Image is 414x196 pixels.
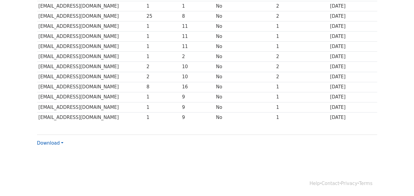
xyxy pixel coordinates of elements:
td: 1 [180,1,215,11]
iframe: Chat Widget [383,167,414,196]
a: Help [310,181,320,186]
a: Privacy [341,181,357,186]
td: 10 [180,62,215,72]
td: 2 [145,62,180,72]
td: 9 [180,92,215,102]
td: 25 [145,11,180,21]
td: [DATE] [329,102,377,112]
td: 1 [145,92,180,102]
td: 1 [275,21,329,31]
td: No [215,31,275,42]
td: 1 [145,42,180,52]
td: No [215,52,275,62]
td: [DATE] [329,21,377,31]
td: 1 [275,112,329,122]
td: [EMAIL_ADDRESS][DOMAIN_NAME] [37,42,145,52]
td: 11 [180,31,215,42]
td: [DATE] [329,42,377,52]
td: [EMAIL_ADDRESS][DOMAIN_NAME] [37,1,145,11]
td: [EMAIL_ADDRESS][DOMAIN_NAME] [37,72,145,82]
td: No [215,11,275,21]
td: 1 [275,102,329,112]
td: 9 [180,112,215,122]
a: Download [37,140,63,146]
td: 1 [145,21,180,31]
td: 11 [180,42,215,52]
td: 10 [180,72,215,82]
td: [DATE] [329,62,377,72]
td: [EMAIL_ADDRESS][DOMAIN_NAME] [37,11,145,21]
td: No [215,102,275,112]
td: [EMAIL_ADDRESS][DOMAIN_NAME] [37,82,145,92]
td: 1 [145,52,180,62]
td: [DATE] [329,52,377,62]
td: 2 [275,72,329,82]
td: No [215,92,275,102]
td: 2 [275,1,329,11]
a: Contact [321,181,339,186]
td: 11 [180,21,215,31]
td: [DATE] [329,82,377,92]
td: No [215,1,275,11]
td: 1 [275,82,329,92]
td: 1 [145,102,180,112]
td: 2 [275,11,329,21]
td: 1 [145,31,180,42]
td: 2 [275,52,329,62]
td: 1 [145,112,180,122]
td: [DATE] [329,1,377,11]
td: [EMAIL_ADDRESS][DOMAIN_NAME] [37,102,145,112]
td: 2 [180,52,215,62]
td: 16 [180,82,215,92]
td: [DATE] [329,72,377,82]
td: [EMAIL_ADDRESS][DOMAIN_NAME] [37,92,145,102]
td: [EMAIL_ADDRESS][DOMAIN_NAME] [37,31,145,42]
td: [EMAIL_ADDRESS][DOMAIN_NAME] [37,52,145,62]
td: 1 [275,31,329,42]
td: 8 [145,82,180,92]
td: 1 [275,92,329,102]
td: [DATE] [329,112,377,122]
td: No [215,112,275,122]
td: 1 [275,42,329,52]
a: Terms [359,181,372,186]
td: [DATE] [329,11,377,21]
td: No [215,82,275,92]
td: 2 [145,72,180,82]
td: [EMAIL_ADDRESS][DOMAIN_NAME] [37,112,145,122]
td: 8 [180,11,215,21]
td: 9 [180,102,215,112]
td: [DATE] [329,31,377,42]
td: No [215,21,275,31]
td: [EMAIL_ADDRESS][DOMAIN_NAME] [37,21,145,31]
td: 2 [275,62,329,72]
td: 1 [145,1,180,11]
td: No [215,42,275,52]
td: No [215,72,275,82]
td: [EMAIL_ADDRESS][DOMAIN_NAME] [37,62,145,72]
td: No [215,62,275,72]
td: [DATE] [329,92,377,102]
